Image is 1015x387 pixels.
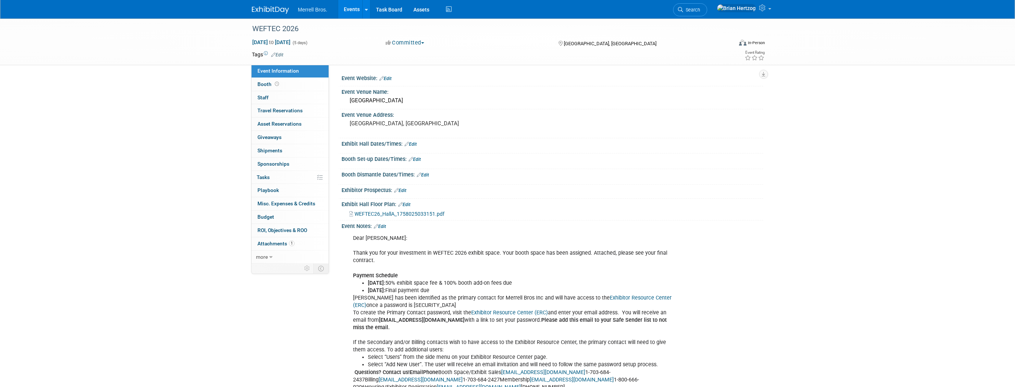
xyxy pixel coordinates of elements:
[257,241,294,247] span: Attachments
[717,4,756,12] img: Brian Hertzog
[257,201,315,206] span: Misc. Expenses & Credits
[379,76,392,81] a: Edit
[257,187,279,193] span: Playbook
[252,197,329,210] a: Misc. Expenses & Credits
[410,369,423,376] b: Email
[257,227,307,233] span: ROI, Objectives & ROO
[368,287,385,294] b: [DATE]:
[257,214,274,220] span: Budget
[409,157,421,162] a: Edit
[353,272,398,279] b: Payment Schedule
[257,81,280,87] span: Booth
[368,287,677,294] li: Final payment due
[353,295,672,308] a: Exhibitor Resource Center (ERC)
[252,224,329,237] a: ROI, Objectives & ROO
[257,107,303,113] span: Travel Reservations
[501,369,585,376] a: [EMAIL_ADDRESS][DOMAIN_NAME]
[379,317,465,323] b: [EMAIL_ADDRESS][DOMAIN_NAME]
[252,39,291,46] span: [DATE] [DATE]
[252,184,329,197] a: Playbook
[417,172,429,178] a: Edit
[683,7,700,13] span: Search
[342,185,763,194] div: Exhibitor Prospectus:
[368,354,677,361] li: Select “Users” from the side menu on your Exhibitor Resource Center page.
[394,188,406,193] a: Edit
[250,22,721,36] div: WEFTEC 2026
[252,251,329,264] a: more
[252,6,289,14] img: ExhibitDay
[471,310,548,316] a: Exhibitor Resource Center (ERC)
[342,73,763,82] div: Event Website:
[368,279,677,287] li: 50% exhibit space fee & 100% booth add-on fees due
[252,78,329,91] a: Booth
[355,211,445,217] span: WEFTEC26_HallA_1758025033151.pdf
[368,361,677,368] li: Select “Add New User”. The user will receive an email invitation and will need to follow the same...
[257,148,282,153] span: Shipments
[256,254,268,260] span: more
[342,138,763,148] div: Exhibit Hall Dates/Times:
[379,377,463,383] a: [EMAIL_ADDRESS][DOMAIN_NAME]
[342,86,763,96] div: Event Venue Name:
[350,120,509,127] pre: [GEOGRAPHIC_DATA], [GEOGRAPHIC_DATA]
[355,369,410,376] b: Questions? Contact us!
[374,224,386,229] a: Edit
[268,39,275,45] span: to
[257,121,302,127] span: Asset Reservations
[252,64,329,77] a: Event Information
[271,52,283,57] a: Edit
[252,171,329,184] a: Tasks
[342,221,763,230] div: Event Notes:
[347,95,758,106] div: [GEOGRAPHIC_DATA]
[398,202,410,207] a: Edit
[257,134,282,140] span: Giveaways
[342,169,763,179] div: Booth Dismantle Dates/Times:
[273,81,280,87] span: Booth not reserved yet
[689,39,765,50] div: Event Format
[301,264,314,273] td: Personalize Event Tab Strip
[252,158,329,171] a: Sponsorships
[745,51,765,54] div: Event Rating
[252,211,329,224] a: Budget
[530,377,614,383] a: [EMAIL_ADDRESS][DOMAIN_NAME]
[252,237,329,250] a: Attachments1
[289,241,294,246] span: 1
[342,199,763,208] div: Exhibit Hall Floor Plan:
[292,40,307,45] span: (5 days)
[405,142,417,147] a: Edit
[252,118,329,130] a: Asset Reservations
[673,3,707,16] a: Search
[314,264,329,273] td: Toggle Event Tabs
[342,153,763,163] div: Booth Set-up Dates/Times:
[252,144,329,157] a: Shipments
[564,41,656,46] span: [GEOGRAPHIC_DATA], [GEOGRAPHIC_DATA]
[252,91,329,104] a: Staff
[257,68,299,74] span: Event Information
[423,369,438,376] b: Phone
[298,7,327,13] span: Merrell Bros.
[252,104,329,117] a: Travel Reservations
[383,39,427,47] button: Committed
[739,40,746,46] img: Format-Inperson.png
[342,109,763,119] div: Event Venue Address:
[257,161,289,167] span: Sponsorships
[257,95,269,100] span: Staff
[257,174,270,180] span: Tasks
[252,51,283,58] td: Tags
[252,131,329,144] a: Giveaways
[368,280,385,286] b: [DATE]:
[349,211,445,217] a: WEFTEC26_HallA_1758025033151.pdf
[748,40,765,46] div: In-Person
